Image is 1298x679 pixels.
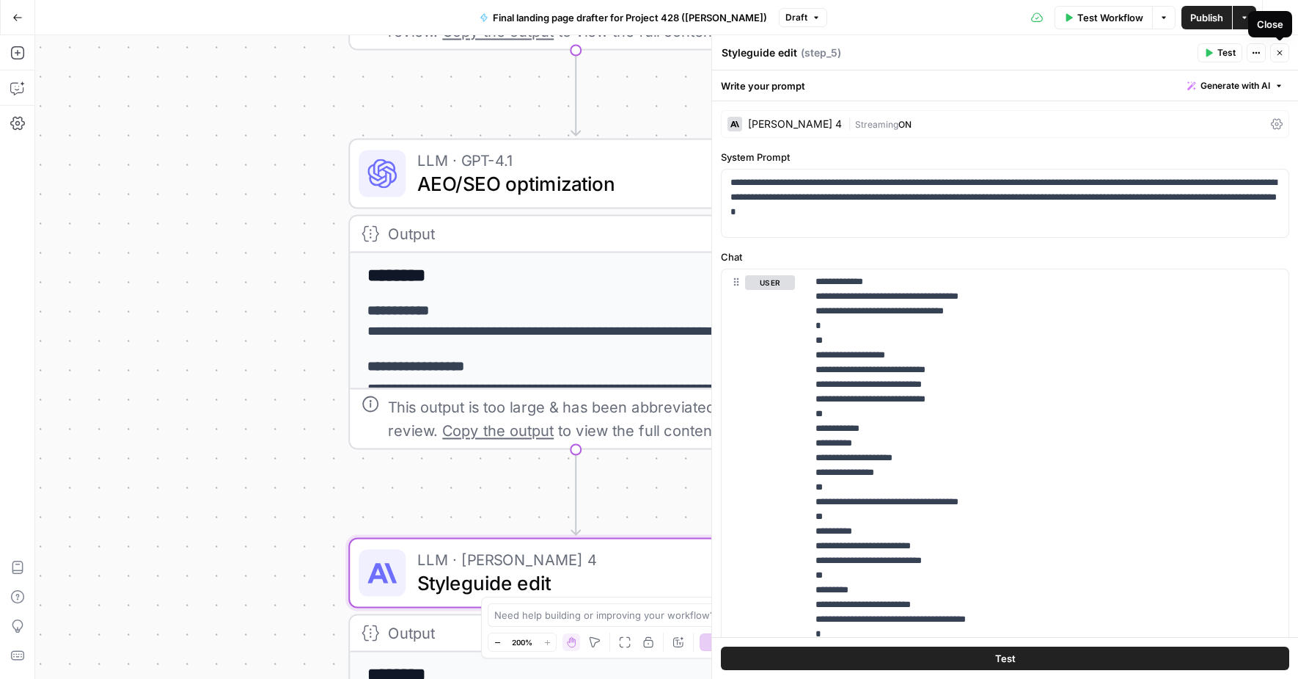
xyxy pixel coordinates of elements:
div: [PERSON_NAME] 4 [748,119,842,129]
button: Final landing page drafter for Project 428 ([PERSON_NAME]) [471,6,776,29]
div: Write your prompt [712,70,1298,101]
span: Generate with AI [1200,79,1270,92]
span: LLM · GPT-4.1 [417,148,719,172]
span: 200% [512,636,532,648]
g: Edge from step_11 to step_5 [571,449,580,535]
span: Final landing page drafter for Project 428 ([PERSON_NAME]) [493,10,767,25]
textarea: Styleguide edit [722,46,797,60]
span: Test [1217,46,1236,59]
label: System Prompt [721,150,1289,164]
span: Publish [1190,10,1223,25]
g: Edge from step_3 to step_11 [571,49,580,136]
span: LLM · [PERSON_NAME] 4 [417,548,722,571]
span: | [848,116,855,131]
button: Test [721,647,1289,670]
span: Styleguide edit [417,568,722,598]
button: Draft [779,8,827,27]
span: Test Workflow [1077,10,1143,25]
button: Test [1198,43,1242,62]
div: Output [388,621,758,644]
span: Copy the output [442,421,554,439]
button: Test Workflow [1055,6,1152,29]
button: Publish [1181,6,1232,29]
span: ON [898,119,912,130]
div: This output is too large & has been abbreviated for review. to view the full content. [388,395,790,442]
button: user [745,275,795,290]
div: Output [388,222,758,245]
span: Test [995,651,1016,666]
span: ( step_5 ) [801,46,841,60]
span: AEO/SEO optimization [417,169,719,198]
button: Generate with AI [1181,76,1289,95]
span: Streaming [855,119,898,130]
span: Copy the output [442,22,554,40]
label: Chat [721,250,1289,264]
span: Draft [785,11,807,24]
